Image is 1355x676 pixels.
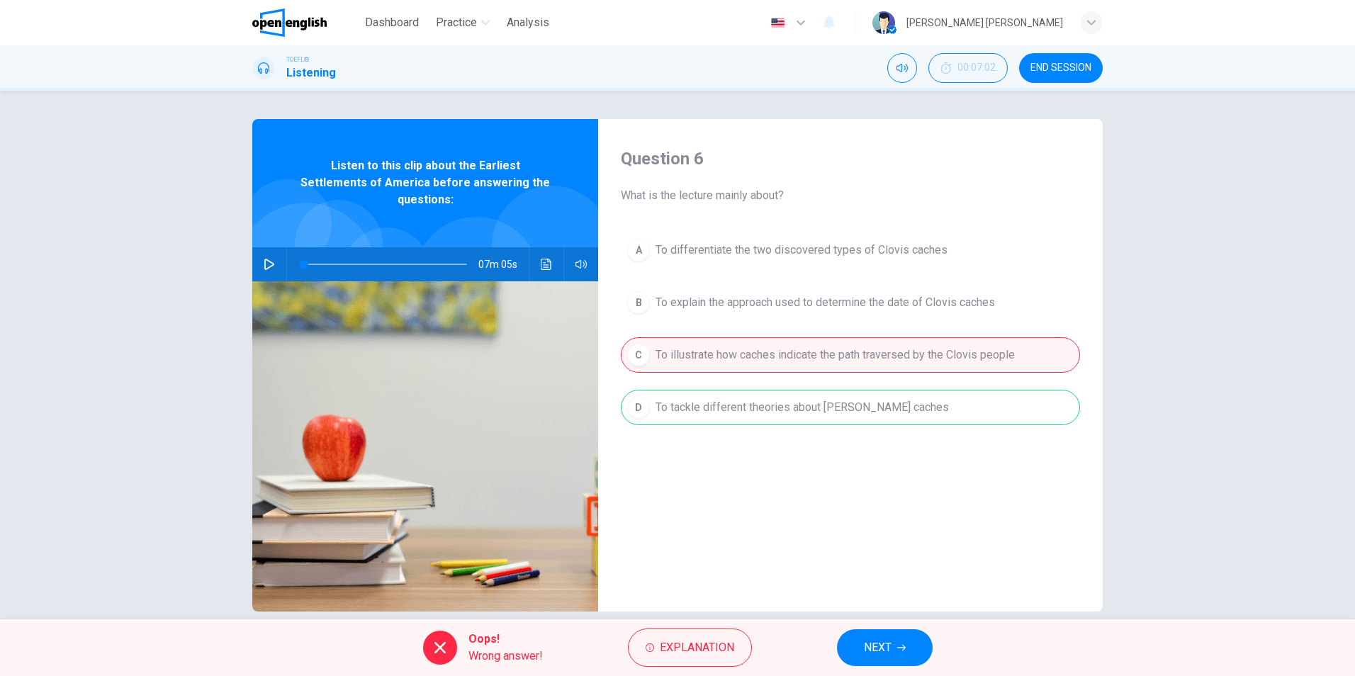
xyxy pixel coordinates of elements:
span: Oops! [468,631,543,648]
a: OpenEnglish logo [252,9,359,37]
button: 00:07:02 [928,53,1008,83]
img: Profile picture [872,11,895,34]
div: [PERSON_NAME] [PERSON_NAME] [906,14,1063,31]
button: Practice [430,10,495,35]
span: Analysis [507,14,549,31]
img: OpenEnglish logo [252,9,327,37]
div: Hide [928,53,1008,83]
span: Listen to this clip about the Earliest Settlements of America before answering the questions: [298,157,552,208]
h4: Question 6 [621,147,1080,170]
span: 07m 05s [478,247,529,281]
button: Explanation [628,629,752,667]
span: Practice [436,14,477,31]
span: Wrong answer! [468,648,543,665]
button: Dashboard [359,10,425,35]
div: Mute [887,53,917,83]
button: Analysis [501,10,555,35]
span: NEXT [864,638,892,658]
span: END SESSION [1030,62,1091,74]
span: Dashboard [365,14,419,31]
span: What is the lecture mainly about? [621,187,1080,204]
button: END SESSION [1019,53,1103,83]
span: 00:07:02 [957,62,996,74]
img: Listen to this clip about the Earliest Settlements of America before answering the questions: [252,281,598,612]
button: Click to see the audio transcription [535,247,558,281]
span: Explanation [660,638,734,658]
button: NEXT [837,629,933,666]
h1: Listening [286,64,336,81]
img: en [769,18,787,28]
span: TOEFL® [286,55,309,64]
